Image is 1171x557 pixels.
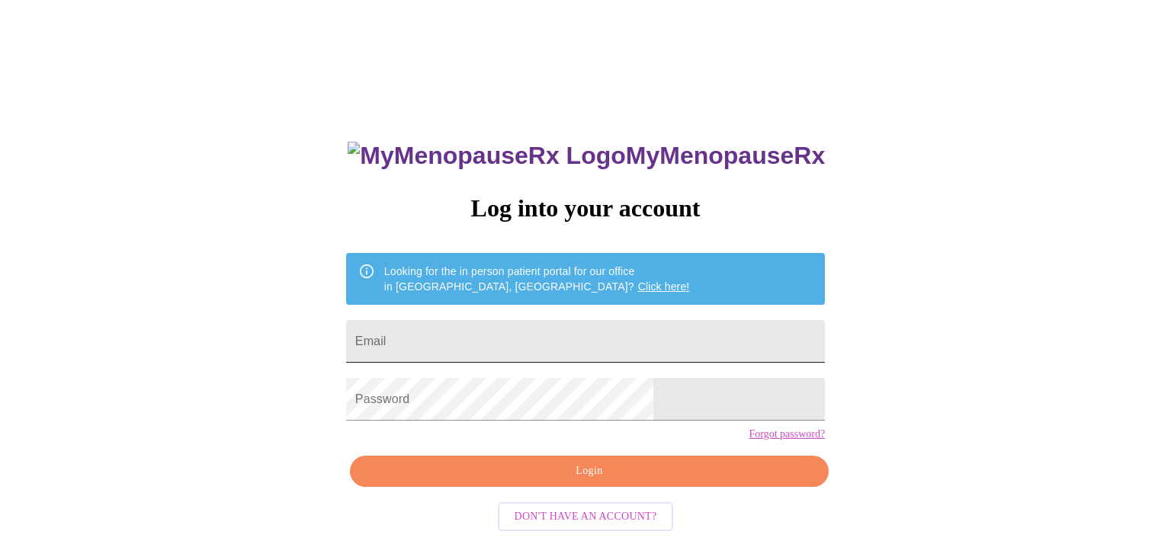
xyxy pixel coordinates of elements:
button: Don't have an account? [498,502,674,532]
h3: Log into your account [346,194,825,222]
a: Don't have an account? [494,509,678,522]
h3: MyMenopauseRx [348,142,825,170]
a: Forgot password? [749,428,825,440]
button: Login [350,456,829,487]
span: Don't have an account? [515,507,657,527]
img: MyMenopauseRx Logo [348,142,625,170]
span: Login [367,462,811,481]
div: Looking for the in person patient portal for our office in [GEOGRAPHIC_DATA], [GEOGRAPHIC_DATA]? [384,258,690,300]
a: Click here! [638,280,690,293]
